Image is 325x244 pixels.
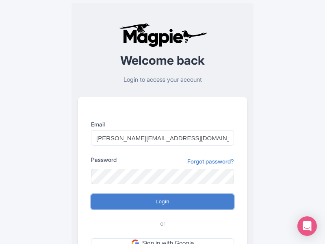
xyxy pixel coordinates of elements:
input: you@example.com [91,130,234,146]
p: Login to access your account [78,75,247,85]
img: logo-ab69f6fb50320c5b225c76a69d11143b.png [117,23,208,47]
label: Password [91,155,117,164]
h2: Welcome back [78,54,247,67]
a: Forgot password? [187,157,234,166]
input: Login [91,194,234,209]
div: Open Intercom Messenger [297,216,317,236]
span: or [160,219,165,229]
label: Email [91,120,234,129]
